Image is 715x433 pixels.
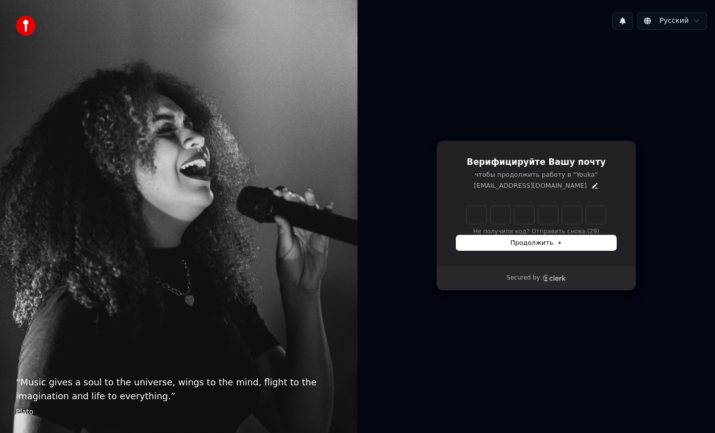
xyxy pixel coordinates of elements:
[510,238,563,247] span: Продолжить
[591,182,599,190] button: Edit
[506,274,540,282] p: Secured by
[16,407,342,417] footer: Plato
[16,16,36,36] img: youka
[467,206,606,224] input: Enter verification code
[456,170,616,179] p: чтобы продолжить работу в "Youka"
[456,235,616,250] button: Продолжить
[542,275,566,282] a: Clerk logo
[474,181,586,190] p: [EMAIL_ADDRESS][DOMAIN_NAME]
[16,375,342,403] p: “ Music gives a soul to the universe, wings to the mind, flight to the imagination and life to ev...
[456,156,616,168] h1: Верифицируйте Вашу почту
